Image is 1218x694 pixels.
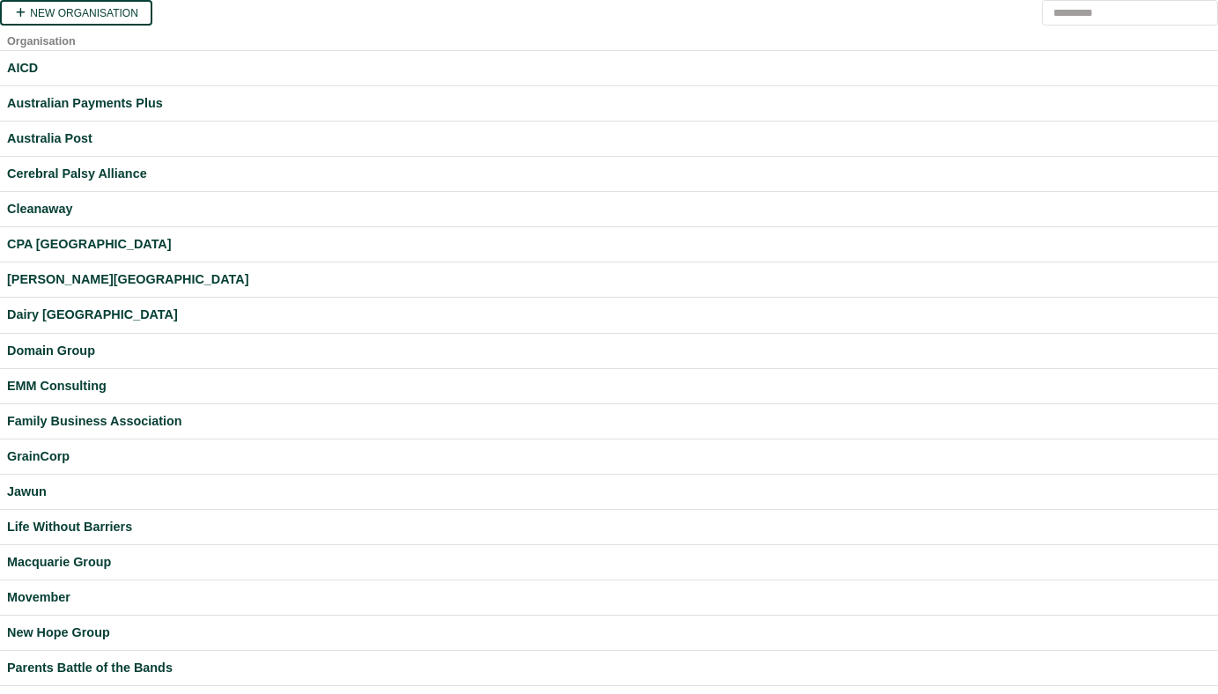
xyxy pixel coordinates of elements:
a: GrainCorp [7,447,1211,467]
a: Family Business Association [7,411,1211,432]
a: New Hope Group [7,623,1211,643]
a: CPA [GEOGRAPHIC_DATA] [7,234,1211,255]
a: Jawun [7,482,1211,502]
a: Parents Battle of the Bands [7,658,1211,678]
a: Life Without Barriers [7,517,1211,537]
a: Macquarie Group [7,552,1211,572]
a: Cleanaway [7,199,1211,219]
a: Cerebral Palsy Alliance [7,164,1211,184]
a: [PERSON_NAME][GEOGRAPHIC_DATA] [7,269,1211,290]
a: Movember [7,587,1211,608]
a: Domain Group [7,341,1211,361]
a: Australian Payments Plus [7,93,1211,114]
a: AICD [7,58,1211,78]
a: Dairy [GEOGRAPHIC_DATA] [7,305,1211,325]
a: Australia Post [7,129,1211,149]
a: EMM Consulting [7,376,1211,396]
